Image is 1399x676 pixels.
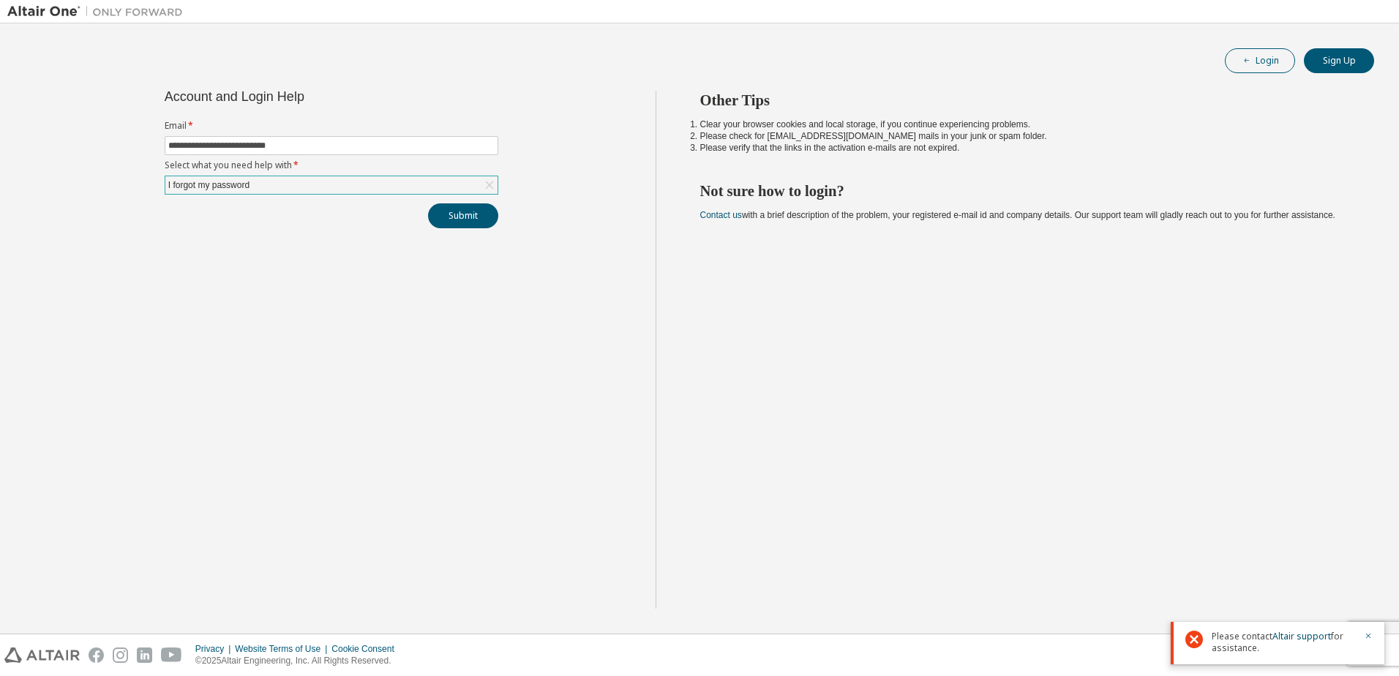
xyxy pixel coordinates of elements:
[1212,631,1355,654] span: Please contact for assistance.
[137,647,152,663] img: linkedin.svg
[165,91,432,102] div: Account and Login Help
[166,177,252,193] div: I forgot my password
[161,647,182,663] img: youtube.svg
[700,91,1349,110] h2: Other Tips
[1304,48,1374,73] button: Sign Up
[195,655,403,667] p: © 2025 Altair Engineering, Inc. All Rights Reserved.
[700,130,1349,142] li: Please check for [EMAIL_ADDRESS][DOMAIN_NAME] mails in your junk or spam folder.
[700,181,1349,200] h2: Not sure how to login?
[235,643,331,655] div: Website Terms of Use
[428,203,498,228] button: Submit
[113,647,128,663] img: instagram.svg
[1225,48,1295,73] button: Login
[165,176,498,194] div: I forgot my password
[700,142,1349,154] li: Please verify that the links in the activation e-mails are not expired.
[700,210,742,220] a: Contact us
[4,647,80,663] img: altair_logo.svg
[331,643,402,655] div: Cookie Consent
[165,159,498,171] label: Select what you need help with
[700,119,1349,130] li: Clear your browser cookies and local storage, if you continue experiencing problems.
[165,120,498,132] label: Email
[7,4,190,19] img: Altair One
[700,210,1335,220] span: with a brief description of the problem, your registered e-mail id and company details. Our suppo...
[195,643,235,655] div: Privacy
[89,647,104,663] img: facebook.svg
[1272,630,1331,642] a: Altair support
